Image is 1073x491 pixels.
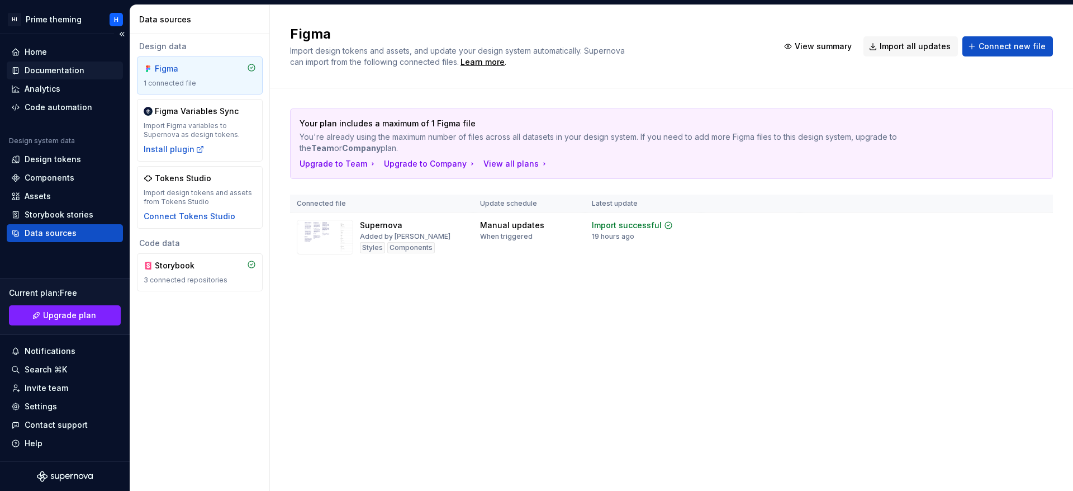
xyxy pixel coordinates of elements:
div: Figma Variables Sync [155,106,239,117]
div: Design tokens [25,154,81,165]
div: Search ⌘K [25,364,67,375]
div: Analytics [25,83,60,95]
div: Design data [137,41,263,52]
div: Styles [360,242,385,253]
a: Design tokens [7,150,123,168]
button: Contact support [7,416,123,434]
div: Assets [25,191,51,202]
a: Analytics [7,80,123,98]
button: Upgrade to Team [300,158,377,169]
div: When triggered [480,232,533,241]
a: Storybook3 connected repositories [137,253,263,291]
a: Settings [7,398,123,416]
h2: Figma [290,25,765,43]
button: Help [7,435,123,452]
div: Figma [155,63,208,74]
div: HI [8,13,21,26]
div: Data sources [139,14,265,25]
a: Figma Variables SyncImport Figma variables to Supernova as design tokens.Install plugin [137,99,263,162]
a: Components [7,169,123,187]
div: Documentation [25,65,84,76]
button: Collapse sidebar [114,26,130,42]
th: Latest update [585,195,701,213]
div: Added by [PERSON_NAME] [360,232,450,241]
a: Figma1 connected file [137,56,263,95]
a: Documentation [7,62,123,79]
a: Code automation [7,98,123,116]
a: Learn more [460,56,505,68]
div: Import successful [592,220,662,231]
th: Connected file [290,195,473,213]
b: Team [311,143,334,153]
p: Your plan includes a maximum of 1 Figma file [300,118,965,129]
th: Update schedule [473,195,585,213]
div: Tokens Studio [155,173,211,184]
div: Notifications [25,346,75,357]
div: Components [25,172,74,183]
a: Invite team [7,379,123,397]
a: Assets [7,187,123,205]
a: Upgrade plan [9,305,121,325]
p: You're already using the maximum number of files across all datasets in your design system. If yo... [300,131,965,154]
span: Import all updates [880,41,951,52]
div: Code automation [25,102,92,113]
div: Contact support [25,419,88,431]
div: Manual updates [480,220,544,231]
button: Upgrade to Company [384,158,477,169]
div: Components [387,242,435,253]
a: Tokens StudioImport design tokens and assets from Tokens StudioConnect Tokens Studio [137,166,263,229]
button: View all plans [483,158,549,169]
div: Invite team [25,383,68,394]
div: Data sources [25,228,77,239]
button: HIPrime themingH [2,7,127,31]
div: Prime theming [26,14,82,25]
button: Search ⌘K [7,361,123,379]
span: . [459,58,506,67]
button: Connect Tokens Studio [144,211,235,222]
a: Home [7,43,123,61]
button: Install plugin [144,144,205,155]
div: Design system data [9,136,75,145]
div: Import design tokens and assets from Tokens Studio [144,188,256,206]
div: Import Figma variables to Supernova as design tokens. [144,121,256,139]
div: Supernova [360,220,402,231]
div: Current plan : Free [9,287,121,299]
button: Notifications [7,342,123,360]
div: Storybook [155,260,208,271]
a: Data sources [7,224,123,242]
div: H [114,15,118,24]
div: Settings [25,401,57,412]
div: Home [25,46,47,58]
svg: Supernova Logo [37,471,93,482]
div: 19 hours ago [592,232,634,241]
span: Upgrade plan [43,310,96,321]
div: 3 connected repositories [144,276,256,285]
div: Help [25,438,42,449]
button: Connect new file [962,36,1053,56]
span: View summary [795,41,852,52]
button: Import all updates [863,36,958,56]
span: Import design tokens and assets, and update your design system automatically. Supernova can impor... [290,46,627,67]
div: Storybook stories [25,209,93,220]
a: Storybook stories [7,206,123,224]
div: Code data [137,238,263,249]
button: View summary [778,36,859,56]
b: Company [342,143,381,153]
span: Connect new file [979,41,1046,52]
div: 1 connected file [144,79,256,88]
